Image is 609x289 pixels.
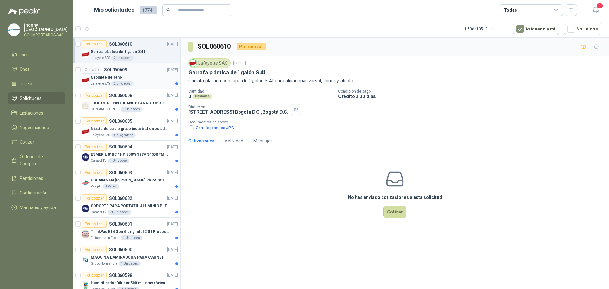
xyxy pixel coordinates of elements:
[8,187,65,199] a: Configuración
[109,119,132,123] p: SOL060605
[82,246,107,253] div: Por cotizar
[91,203,170,209] p: SOPORTE PARA PORTÁTIL ALUMINIO PLEGABLE VTA
[8,78,65,90] a: Tareas
[24,33,68,37] p: COLIMPORTADOS SAS
[73,243,180,269] a: Por cotizarSOL060600[DATE] Company LogoMAQUINA LAMINADORA PARA CARNETGrupo Normandía1 Unidades
[8,172,65,184] a: Remisiones
[109,273,132,278] p: SOL060598
[108,158,129,163] div: 1 Unidades
[188,69,265,76] p: Garrafa plástica de 1 galón S 41
[188,109,288,115] p: [STREET_ADDRESS] Bogotá D.C. , Bogotá D.C.
[8,122,65,134] a: Negociaciones
[121,107,142,112] div: 1 Unidades
[109,196,132,200] p: SOL060602
[190,60,197,67] img: Company Logo
[188,137,214,144] div: Cotizaciones
[91,152,170,158] p: ESMERIL 8"BC 1HP 750W 127V 3450RPM URREA
[91,254,164,260] p: MAQUINA LAMINADORA PARA CARNET
[188,58,231,68] div: Lafayette SAS
[166,8,171,12] span: search
[253,137,273,144] div: Mensajes
[8,92,65,104] a: Solicitudes
[188,105,288,109] p: Dirección
[24,23,68,32] p: jhonny [GEOGRAPHIC_DATA]
[8,151,65,170] a: Órdenes de Compra
[338,89,606,94] p: Condición de pago
[82,92,107,99] div: Por cotizar
[91,56,110,61] p: Lafayette SAS
[119,261,141,266] div: 1 Unidades
[348,194,442,201] h3: No has enviado cotizaciones a esta solicitud
[167,41,178,47] p: [DATE]
[20,51,30,58] span: Inicio
[82,40,107,48] div: Por cotizar
[167,247,178,253] p: [DATE]
[167,118,178,124] p: [DATE]
[111,56,133,61] div: 3 Unidades
[188,89,333,94] p: Cantidad
[73,38,180,63] a: Por cotizarSOL060610[DATE] Company LogoGarrafa plástica de 1 galón S 41Lafayette SAS3 Unidades
[167,170,178,176] p: [DATE]
[91,133,110,138] p: Lafayette SAS
[103,184,119,189] div: 1 Pares
[73,141,180,166] a: Por cotizarSOL060604[DATE] Company LogoESMERIL 8"BC 1HP 750W 127V 3450RPM URREACaracol TV1 Unidades
[564,23,601,35] button: No Leídos
[91,280,170,286] p: Humidificador Difusor 500 ml ultrassônica Residencial Ultrassônico 500ml con voltaje de blanco
[82,179,89,187] img: Company Logo
[82,66,101,74] div: Cerrado
[383,206,406,218] button: Cotizar
[91,81,110,86] p: Lafayette SAS
[91,184,101,189] p: Patojito
[82,117,107,125] div: Por cotizar
[237,43,266,50] div: Por cotizar
[73,218,180,243] a: Por cotizarSOL060601[DATE] Company LogoThinkPad E14 Gen 6 Jing Intel 2.0 | Procesador Intel Core ...
[20,66,29,73] span: Chat
[20,175,43,182] span: Remisiones
[91,126,170,132] p: Nitrato de calcio grado industrial en estado solido
[188,77,601,84] p: Garrafa plástica con tapa de 1 galón S 41 para almacenar varsol, thiner y alcohol
[233,60,246,66] p: [DATE]
[596,3,603,9] span: 4
[167,93,178,99] p: [DATE]
[91,210,106,215] p: Caracol TV
[20,204,56,211] span: Manuales y ayuda
[82,143,107,151] div: Por cotizar
[91,75,122,81] p: Gabinete de baño
[338,94,606,99] p: Crédito a 30 días
[20,153,59,167] span: Órdenes de Compra
[82,272,107,279] div: Por cotizar
[20,189,48,196] span: Configuración
[109,247,132,252] p: SOL060600
[188,124,235,131] button: Garrafa plastica.JPG
[109,170,132,175] p: SOL060603
[8,49,65,61] a: Inicio
[91,235,119,240] p: Fleischmann Foods S.A.
[73,192,180,218] a: Por cotizarSOL060602[DATE] Company LogoSOPORTE PARA PORTÁTIL ALUMINIO PLEGABLE VTACaracol TV70 Un...
[91,107,119,112] p: CONSTRUCTORA GRUPO FIP
[167,221,178,227] p: [DATE]
[8,201,65,213] a: Manuales y ayuda
[464,24,508,34] div: 1 - 50 de 10519
[91,100,170,106] p: 1 BALDE DE PINTULAND BLANCO TIPO 2 DE 2.5 GLS
[82,256,89,264] img: Company Logo
[590,4,601,16] button: 4
[504,7,517,14] div: Todas
[109,93,132,98] p: SOL060608
[111,81,133,86] div: 2 Unidades
[20,95,42,102] span: Solicitudes
[82,128,89,135] img: Company Logo
[167,67,178,73] p: [DATE]
[109,145,132,149] p: SOL060604
[82,205,89,212] img: Company Logo
[20,109,43,116] span: Licitaciones
[82,153,89,161] img: Company Logo
[121,235,142,240] div: 1 Unidades
[167,273,178,279] p: [DATE]
[109,222,132,226] p: SOL060601
[20,124,49,131] span: Negociaciones
[167,144,178,150] p: [DATE]
[8,136,65,148] a: Cotizar
[82,102,89,109] img: Company Logo
[104,68,127,72] p: SOL060609
[91,229,170,235] p: ThinkPad E14 Gen 6 Jing Intel 2.0 | Procesador Intel Core Ultra 5 125U ( 12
